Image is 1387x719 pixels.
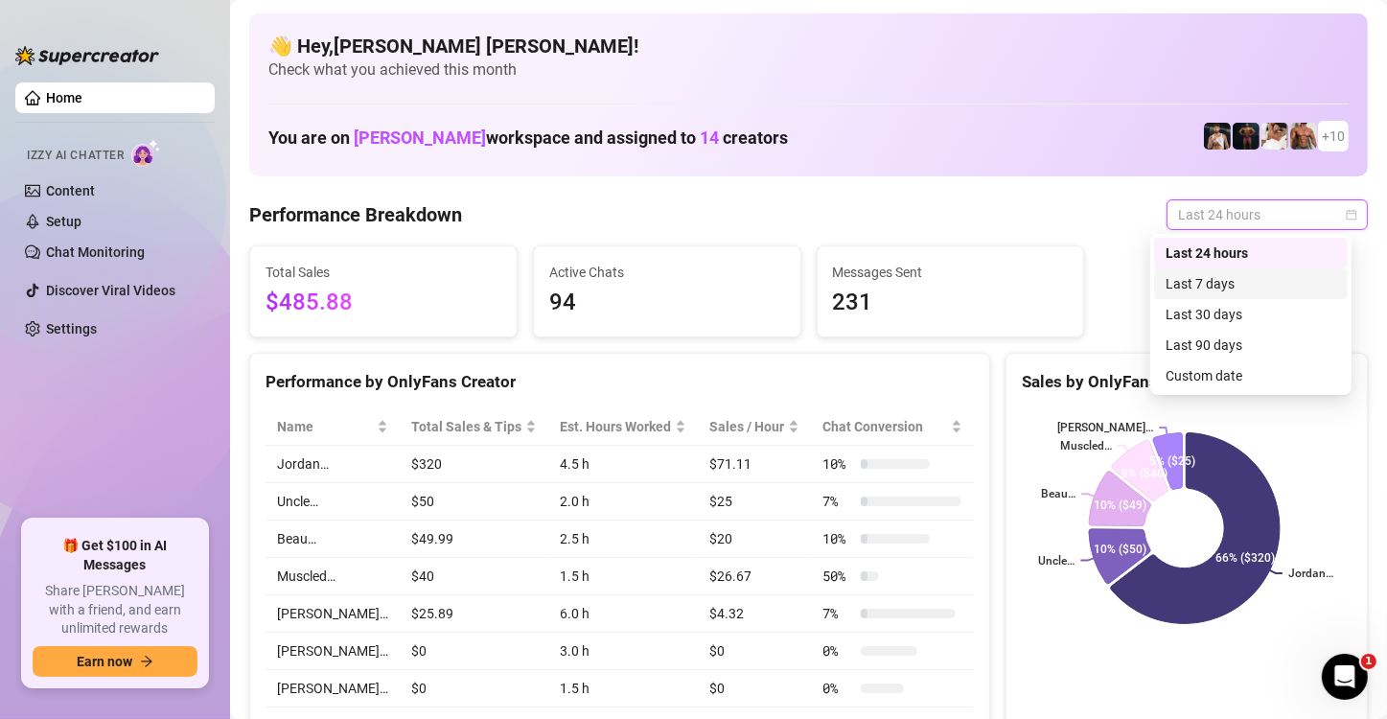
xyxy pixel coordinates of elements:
[698,558,811,595] td: $26.67
[709,416,784,437] span: Sales / Hour
[268,33,1349,59] h4: 👋 Hey, [PERSON_NAME] [PERSON_NAME] !
[1041,488,1075,501] text: Beau…
[1166,304,1336,325] div: Last 30 days
[1038,554,1075,568] text: Uncle…
[400,521,548,558] td: $49.99
[698,521,811,558] td: $20
[46,244,145,260] a: Chat Monitoring
[822,678,853,699] span: 0 %
[46,183,95,198] a: Content
[1154,360,1348,391] div: Custom date
[266,408,400,446] th: Name
[400,595,548,633] td: $25.89
[548,483,698,521] td: 2.0 h
[822,566,853,587] span: 50 %
[266,595,400,633] td: [PERSON_NAME]…
[266,369,974,395] div: Performance by OnlyFans Creator
[548,558,698,595] td: 1.5 h
[1322,126,1345,147] span: + 10
[698,446,811,483] td: $71.11
[400,408,548,446] th: Total Sales & Tips
[266,483,400,521] td: Uncle…
[400,558,548,595] td: $40
[249,201,462,228] h4: Performance Breakdown
[266,285,501,321] span: $485.88
[548,521,698,558] td: 2.5 h
[833,262,1069,283] span: Messages Sent
[1154,268,1348,299] div: Last 7 days
[549,262,785,283] span: Active Chats
[700,128,719,148] span: 14
[1290,123,1317,150] img: David
[400,670,548,707] td: $0
[822,640,853,661] span: 0 %
[698,408,811,446] th: Sales / Hour
[266,633,400,670] td: [PERSON_NAME]…
[266,521,400,558] td: Beau…
[400,446,548,483] td: $320
[1233,123,1260,150] img: Muscled
[1361,654,1376,669] span: 1
[268,128,788,149] h1: You are on workspace and assigned to creators
[46,283,175,298] a: Discover Viral Videos
[822,528,853,549] span: 10 %
[1166,273,1336,294] div: Last 7 days
[140,655,153,668] span: arrow-right
[266,670,400,707] td: [PERSON_NAME]…
[698,670,811,707] td: $0
[1288,567,1333,580] text: Jordan…
[548,633,698,670] td: 3.0 h
[698,633,811,670] td: $0
[400,483,548,521] td: $50
[46,321,97,336] a: Settings
[46,90,82,105] a: Home
[1057,421,1153,434] text: [PERSON_NAME]…
[400,633,548,670] td: $0
[1261,123,1288,150] img: Jake
[1154,299,1348,330] div: Last 30 days
[46,214,81,229] a: Setup
[33,646,197,677] button: Earn nowarrow-right
[822,491,853,512] span: 7 %
[811,408,973,446] th: Chat Conversion
[822,453,853,475] span: 10 %
[1166,365,1336,386] div: Custom date
[354,128,486,148] span: [PERSON_NAME]
[548,446,698,483] td: 4.5 h
[15,46,159,65] img: logo-BBDzfeDw.svg
[822,416,946,437] span: Chat Conversion
[266,558,400,595] td: Muscled…
[277,416,373,437] span: Name
[131,139,161,167] img: AI Chatter
[266,446,400,483] td: Jordan…
[1022,369,1352,395] div: Sales by OnlyFans Creator
[698,483,811,521] td: $25
[1154,238,1348,268] div: Last 24 hours
[1154,330,1348,360] div: Last 90 days
[411,416,521,437] span: Total Sales & Tips
[833,285,1069,321] span: 231
[548,595,698,633] td: 6.0 h
[1178,200,1356,229] span: Last 24 hours
[1166,243,1336,264] div: Last 24 hours
[27,147,124,165] span: Izzy AI Chatter
[1060,439,1112,452] text: Muscled…
[549,285,785,321] span: 94
[266,262,501,283] span: Total Sales
[548,670,698,707] td: 1.5 h
[33,537,197,574] span: 🎁 Get $100 in AI Messages
[33,582,197,638] span: Share [PERSON_NAME] with a friend, and earn unlimited rewards
[268,59,1349,81] span: Check what you achieved this month
[1322,654,1368,700] iframe: Intercom live chat
[1166,335,1336,356] div: Last 90 days
[822,603,853,624] span: 7 %
[1346,209,1357,220] span: calendar
[698,595,811,633] td: $4.32
[77,654,132,669] span: Earn now
[560,416,671,437] div: Est. Hours Worked
[1204,123,1231,150] img: Chris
